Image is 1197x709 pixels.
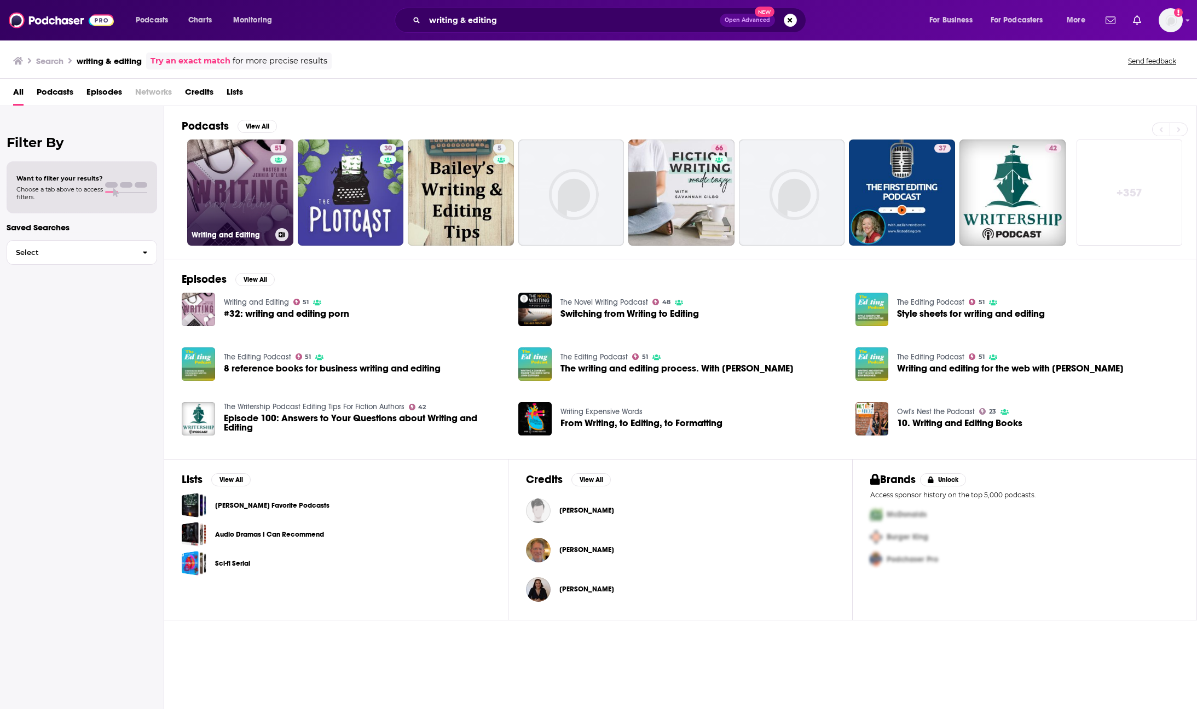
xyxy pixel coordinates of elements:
[225,11,286,29] button: open menu
[181,11,218,29] a: Charts
[939,143,946,154] span: 37
[215,499,329,512] a: [PERSON_NAME] Favorite Podcasts
[969,353,985,360] a: 51
[559,585,614,594] span: [PERSON_NAME]
[182,293,215,326] a: #32: writing and editing porn
[227,83,243,106] a: Lists
[979,354,985,359] span: 51
[238,120,277,133] button: View All
[526,538,551,562] img: Matt Rafferty
[720,14,775,27] button: Open AdvancedNew
[270,144,286,153] a: 51
[979,300,985,305] span: 51
[870,473,916,486] h2: Brands
[425,11,720,29] input: Search podcasts, credits, & more...
[182,551,206,576] a: Sci-fi Serial
[405,8,817,33] div: Search podcasts, credits, & more...
[224,352,291,362] a: The Editing Podcast
[855,293,889,326] img: Style sheets for writing and editing
[526,498,551,523] img: Tom Mansell
[887,510,927,519] span: McDonalds
[36,56,63,66] h3: Search
[185,83,213,106] span: Credits
[1174,8,1183,17] svg: Add a profile image
[870,491,1179,499] p: Access sponsor history on the top 5,000 podcasts.
[7,240,157,265] button: Select
[866,548,887,571] img: Third Pro Logo
[298,140,404,246] a: 30
[560,364,794,373] a: The writing and editing process. With John Espirian
[498,143,501,154] span: 5
[969,299,985,305] a: 51
[187,140,293,246] a: 51Writing and Editing
[518,402,552,435] img: From Writing, to Editing, to Formatting
[755,7,774,17] span: New
[1159,8,1183,32] img: User Profile
[560,309,699,318] a: Switching from Writing to Editing
[182,522,206,547] a: Audio Dramas I Can Recommend
[1125,56,1179,66] button: Send feedback
[559,545,614,554] a: Matt Rafferty
[224,414,506,432] a: Episode 100: Answers to Your Questions about Writing and Editing
[182,402,215,435] a: Episode 100: Answers to Your Questions about Writing and Editing
[652,299,670,305] a: 48
[887,532,928,542] span: Burger King
[991,13,1043,28] span: For Podcasters
[493,144,506,153] a: 5
[571,473,611,486] button: View All
[293,299,309,305] a: 51
[887,555,938,564] span: Podchaser Pro
[1159,8,1183,32] span: Logged in as LaurenSWPR
[275,143,282,154] span: 51
[86,83,122,106] a: Episodes
[1045,144,1061,153] a: 42
[9,10,114,31] img: Podchaser - Follow, Share and Rate Podcasts
[128,11,182,29] button: open menu
[866,526,887,548] img: Second Pro Logo
[211,473,251,486] button: View All
[920,473,967,486] button: Unlock
[526,577,551,602] img: Suzanne Gaber
[233,13,272,28] span: Monitoring
[77,56,142,66] h3: writing & editing
[855,347,889,381] img: Writing and editing for the web with Erin Brenner
[182,119,229,133] h2: Podcasts
[560,364,794,373] span: The writing and editing process. With [PERSON_NAME]
[642,354,648,359] span: 51
[1059,11,1099,29] button: open menu
[408,140,514,246] a: 5
[136,13,168,28] span: Podcasts
[897,298,964,307] a: The Editing Podcast
[182,473,203,486] h2: Lists
[418,405,426,410] span: 42
[384,143,392,154] span: 30
[849,140,955,246] a: 37
[182,272,227,286] h2: Episodes
[560,419,722,428] a: From Writing, to Editing, to Formatting
[715,143,723,154] span: 66
[215,557,250,569] a: Sci-fi Serial
[303,300,309,305] span: 51
[235,273,275,286] button: View All
[182,119,277,133] a: PodcastsView All
[1049,143,1057,154] span: 42
[37,83,73,106] a: Podcasts
[662,300,670,305] span: 48
[215,528,324,541] a: Audio Dramas I Can Recommend
[632,353,648,360] a: 51
[188,13,212,28] span: Charts
[526,532,835,567] button: Matt RaffertyMatt Rafferty
[855,402,889,435] img: 10. Writing and Editing Books
[1101,11,1120,30] a: Show notifications dropdown
[13,83,24,106] a: All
